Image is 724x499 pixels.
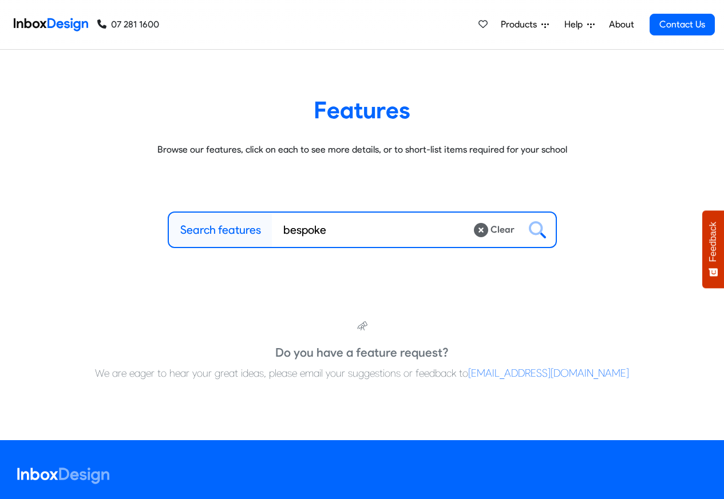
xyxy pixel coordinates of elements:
input: Job Qualities and Skills [272,213,473,247]
label: Search features [180,221,261,238]
a: [EMAIL_ADDRESS][DOMAIN_NAME] [468,366,629,380]
a: About [606,13,637,36]
span: Products [501,18,541,31]
a: Help [560,13,599,36]
span: Help [564,18,587,31]
span: Feedback [708,222,718,262]
heading: Features [17,95,707,125]
a: 07 281 1600 [97,18,159,31]
p: Browse our features, click on each to see more details, or to short-list items required for your ... [17,143,707,157]
button: Feedback - Show survey [702,210,724,288]
button: Clear [473,222,520,238]
img: logo_inboxdesign_white.svg [17,468,109,484]
a: Products [496,13,553,36]
a: Contact Us [650,14,715,35]
h6: We are eager to hear your great ideas, please email your suggestions or feedback to [95,366,629,381]
h5: Do you have a feature request? [275,344,449,361]
small: Clear [488,223,515,237]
